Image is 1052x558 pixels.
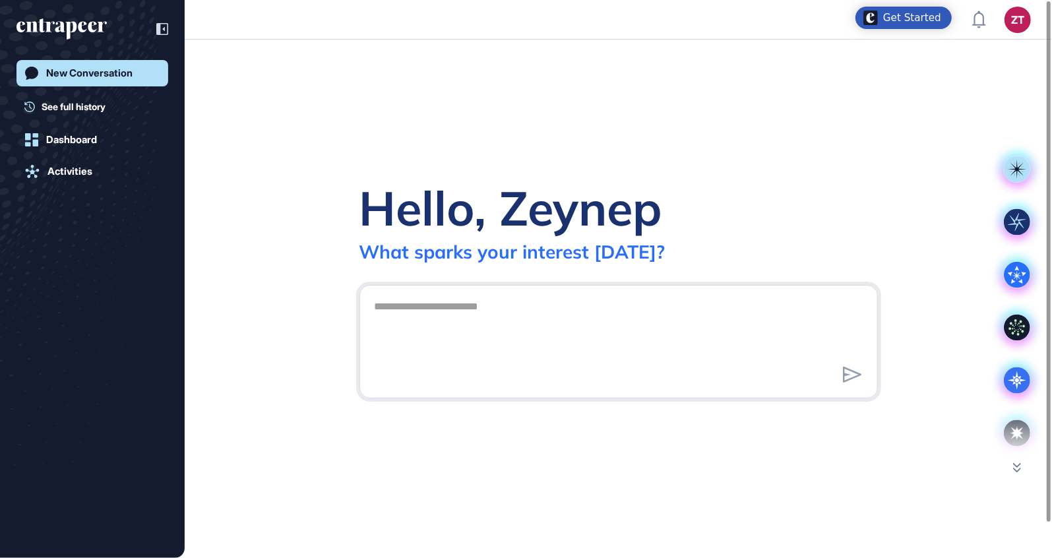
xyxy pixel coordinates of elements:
div: entrapeer-logo [16,18,107,40]
div: Activities [47,166,92,177]
div: What sparks your interest [DATE]? [359,240,665,263]
span: See full history [42,100,106,113]
a: Activities [16,158,168,185]
div: Hello, Zeynep [359,178,663,237]
div: Dashboard [46,134,97,146]
div: New Conversation [46,67,133,79]
a: New Conversation [16,60,168,86]
div: Get Started [883,11,941,24]
img: launcher-image-alternative-text [863,11,878,25]
div: Open Get Started checklist [855,7,952,29]
button: ZT [1005,7,1031,33]
a: Dashboard [16,127,168,153]
a: See full history [24,100,168,113]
